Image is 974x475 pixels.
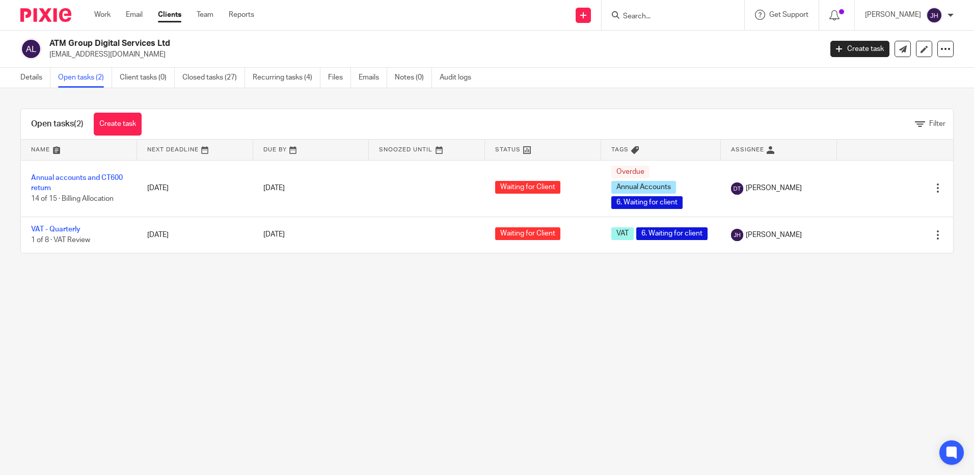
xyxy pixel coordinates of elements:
[20,68,50,88] a: Details
[495,147,521,152] span: Status
[395,68,432,88] a: Notes (0)
[120,68,175,88] a: Client tasks (0)
[137,160,253,217] td: [DATE]
[636,227,708,240] span: 6. Waiting for client
[31,174,123,192] a: Annual accounts and CT600 return
[197,10,213,20] a: Team
[622,12,714,21] input: Search
[74,120,84,128] span: (2)
[926,7,942,23] img: svg%3E
[263,184,285,192] span: [DATE]
[126,10,143,20] a: Email
[31,226,80,233] a: VAT - Quarterly
[359,68,387,88] a: Emails
[20,38,42,60] img: svg%3E
[440,68,479,88] a: Audit logs
[830,41,889,57] a: Create task
[94,10,111,20] a: Work
[865,10,921,20] p: [PERSON_NAME]
[611,181,676,194] span: Annual Accounts
[731,182,743,195] img: svg%3E
[137,217,253,253] td: [DATE]
[229,10,254,20] a: Reports
[20,8,71,22] img: Pixie
[94,113,142,136] a: Create task
[49,38,662,49] h2: ATM Group Digital Services Ltd
[328,68,351,88] a: Files
[611,227,634,240] span: VAT
[611,147,629,152] span: Tags
[253,68,320,88] a: Recurring tasks (4)
[495,227,560,240] span: Waiting for Client
[379,147,432,152] span: Snoozed Until
[49,49,815,60] p: [EMAIL_ADDRESS][DOMAIN_NAME]
[263,231,285,239] span: [DATE]
[182,68,245,88] a: Closed tasks (27)
[746,230,802,240] span: [PERSON_NAME]
[158,10,181,20] a: Clients
[731,229,743,241] img: svg%3E
[611,166,650,178] span: Overdue
[746,183,802,193] span: [PERSON_NAME]
[58,68,112,88] a: Open tasks (2)
[31,195,114,202] span: 14 of 15 · Billing Allocation
[611,196,683,209] span: 6. Waiting for client
[31,119,84,129] h1: Open tasks
[769,11,808,18] span: Get Support
[495,181,560,194] span: Waiting for Client
[929,120,945,127] span: Filter
[31,236,90,244] span: 1 of 8 · VAT Review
